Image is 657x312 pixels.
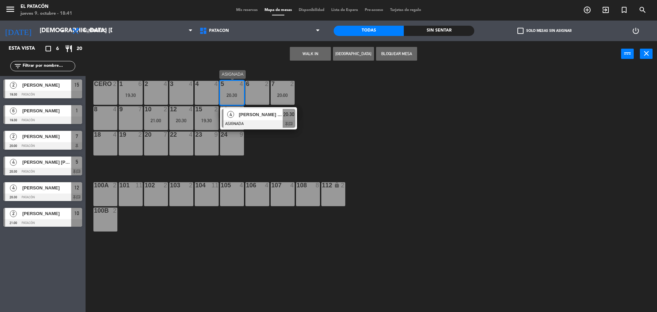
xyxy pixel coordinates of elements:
div: 6 [138,81,142,87]
span: 20:30 [283,110,294,118]
i: close [642,49,650,58]
div: Todas [334,26,404,36]
div: 4 [240,81,244,87]
span: [PERSON_NAME] [22,133,71,140]
div: 7 [271,81,272,87]
div: 1 [119,81,120,87]
div: 101 [119,182,120,188]
div: 2 [290,81,294,87]
span: check_box_outline_blank [517,28,524,34]
div: 19:30 [195,118,219,123]
span: 12 [74,184,79,192]
div: 20:30 [169,118,193,123]
div: 11 [136,182,142,188]
button: WALK IN [290,47,331,61]
div: Sin sentar [404,26,474,36]
i: search [639,6,647,14]
div: 4 [240,182,244,188]
div: 2 [113,81,117,87]
span: 4 [227,111,234,118]
div: 7 [164,132,168,138]
div: 4 [195,81,196,87]
div: 19:30 [119,93,143,98]
span: Pre-acceso [361,8,387,12]
i: restaurant [65,45,73,53]
span: 7 [76,132,78,140]
input: Filtrar por nombre... [22,62,75,70]
div: 2 [164,182,168,188]
div: 2 [265,81,269,87]
i: turned_in_not [620,6,628,14]
div: 2 [341,182,345,188]
div: 20:30 [220,93,244,98]
span: 20 [77,45,82,53]
span: [PERSON_NAME] [22,82,71,89]
div: 9 [240,132,244,138]
span: Mis reservas [233,8,261,12]
i: add_circle_outline [583,6,591,14]
span: 2 [10,210,17,217]
div: 107 [271,182,272,188]
button: close [640,49,653,59]
div: 2 [138,132,142,138]
button: menu [5,4,15,17]
div: 4 [189,132,193,138]
button: power_input [621,49,634,59]
span: Mapa de mesas [261,8,295,12]
span: Tarjetas de regalo [387,8,425,12]
div: El Patacón [21,3,72,10]
span: 4 [10,159,17,166]
div: 4 [214,81,218,87]
div: 104 [195,182,196,188]
div: 4 [113,132,117,138]
div: 7 [138,106,142,112]
span: 5 [76,158,78,166]
div: 108 [297,182,297,188]
span: Lista de Espera [328,8,361,12]
div: 4 [189,106,193,112]
span: 1 [76,107,78,115]
div: 9 [119,106,120,112]
div: 4 [290,182,294,188]
button: [GEOGRAPHIC_DATA] [333,47,374,61]
div: 2 [113,182,117,188]
div: 2 [113,208,117,214]
span: Patacón [209,28,229,33]
div: 4 [164,81,168,87]
i: menu [5,4,15,14]
div: 21:00 [144,118,168,123]
span: [PERSON_NAME] [PERSON_NAME] [22,159,71,166]
div: 4 [113,106,117,112]
span: 4 [10,185,17,191]
span: 15 [74,81,79,89]
span: 2 [10,82,17,89]
div: 9 [214,132,218,138]
div: 15 [195,106,196,112]
i: lock [334,182,340,188]
i: crop_square [44,45,52,53]
div: 7 [240,106,244,112]
span: [PERSON_NAME] [PERSON_NAME] [239,111,283,118]
div: 2 [214,106,218,112]
div: 4 [189,81,193,87]
div: jueves 9. octubre - 18:41 [21,10,72,17]
div: Esta vista [3,45,49,53]
i: exit_to_app [602,6,610,14]
span: [PERSON_NAME] [22,184,71,191]
div: 4 [265,182,269,188]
